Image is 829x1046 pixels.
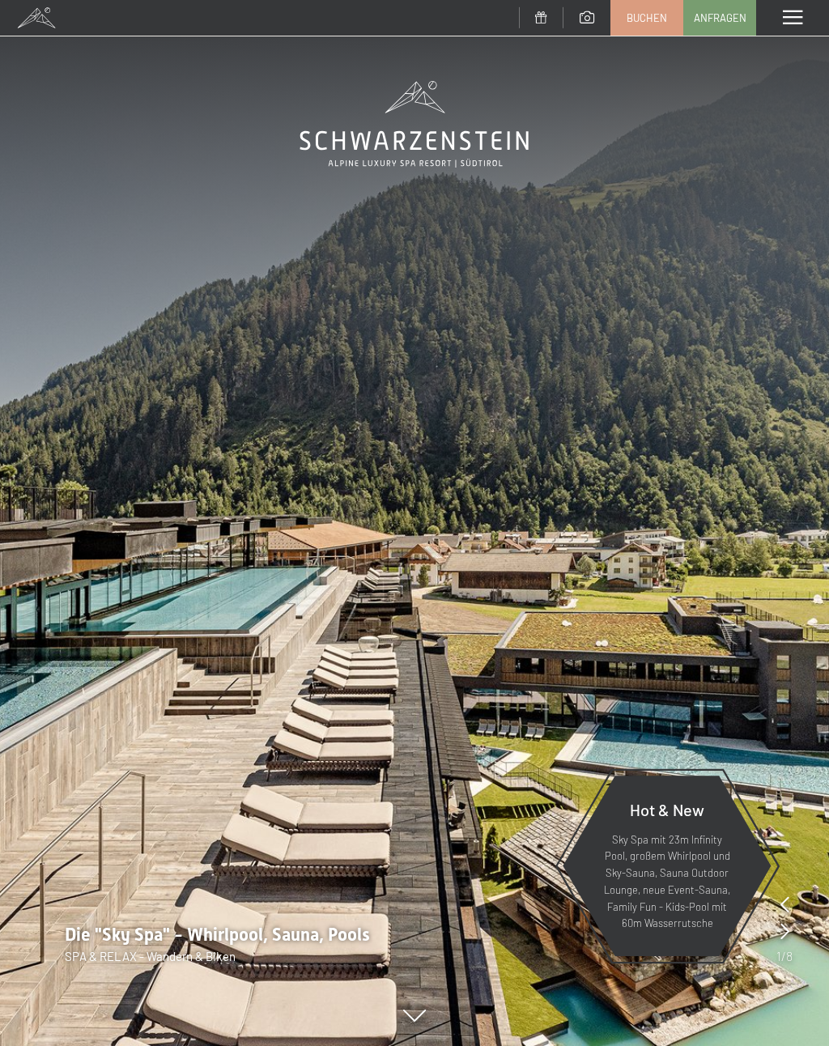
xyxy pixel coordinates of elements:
[786,947,793,965] span: 8
[65,949,236,963] span: SPA & RELAX - Wandern & Biken
[627,11,667,25] span: Buchen
[684,1,755,35] a: Anfragen
[781,947,786,965] span: /
[630,800,704,819] span: Hot & New
[562,775,772,957] a: Hot & New Sky Spa mit 23m Infinity Pool, großem Whirlpool und Sky-Sauna, Sauna Outdoor Lounge, ne...
[65,925,370,945] span: Die "Sky Spa" - Whirlpool, Sauna, Pools
[611,1,682,35] a: Buchen
[602,831,732,933] p: Sky Spa mit 23m Infinity Pool, großem Whirlpool und Sky-Sauna, Sauna Outdoor Lounge, neue Event-S...
[776,947,781,965] span: 1
[694,11,746,25] span: Anfragen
